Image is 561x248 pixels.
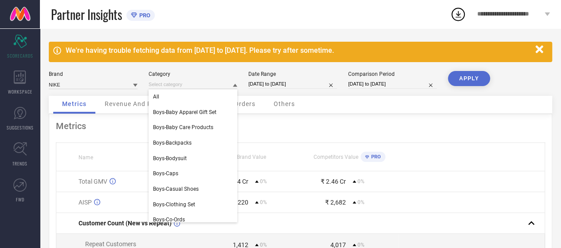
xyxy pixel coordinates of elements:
[149,120,237,135] div: Boys-Baby Care Products
[153,140,192,146] span: Boys-Backpacks
[78,154,93,161] span: Name
[357,199,365,205] span: 0%
[321,178,346,185] div: ₹ 2.46 Cr
[153,217,185,223] span: Boys-Co-Ords
[49,71,137,77] div: Brand
[149,181,237,197] div: Boys-Casual Shoes
[137,12,150,19] span: PRO
[85,240,136,248] span: Repeat Customers
[450,6,466,22] div: Open download list
[248,71,337,77] div: Date Range
[153,94,159,100] span: All
[448,71,490,86] button: APPLY
[248,79,337,89] input: Select date range
[7,124,34,131] span: SUGGESTIONS
[105,100,169,107] span: Revenue And Pricing
[153,201,195,208] span: Boys-Clothing Set
[7,52,33,59] span: SCORECARDS
[78,199,92,206] span: AISP
[149,212,237,227] div: Boys-Co-Ords
[149,166,237,181] div: Boys-Caps
[153,155,187,161] span: Boys-Bodysuit
[357,242,365,248] span: 0%
[149,71,237,77] div: Category
[237,154,266,160] span: Brand Value
[8,88,32,95] span: WORKSPACE
[357,178,365,185] span: 0%
[314,154,358,160] span: Competitors Value
[78,220,172,227] span: Customer Count (New vs Repeat)
[153,170,178,177] span: Boys-Caps
[16,196,24,203] span: FWD
[260,178,267,185] span: 0%
[348,71,437,77] div: Comparison Period
[228,199,248,206] div: ₹ 4,220
[149,89,237,104] div: All
[78,178,107,185] span: Total GMV
[12,160,27,167] span: TRENDS
[62,100,86,107] span: Metrics
[153,109,216,115] span: Boys-Baby Apparel Gift Set
[149,80,237,89] input: Select category
[149,105,237,120] div: Boys-Baby Apparel Gift Set
[260,242,267,248] span: 0%
[348,79,437,89] input: Select comparison period
[51,5,122,24] span: Partner Insights
[369,154,381,160] span: PRO
[149,151,237,166] div: Boys-Bodysuit
[66,46,531,55] div: We're having trouble fetching data from [DATE] to [DATE]. Please try after sometime.
[325,199,346,206] div: ₹ 2,682
[149,197,237,212] div: Boys-Clothing Set
[56,121,545,131] div: Metrics
[153,186,199,192] span: Boys-Casual Shoes
[149,135,237,150] div: Boys-Backpacks
[260,199,267,205] span: 0%
[153,124,213,130] span: Boys-Baby Care Products
[274,100,295,107] span: Others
